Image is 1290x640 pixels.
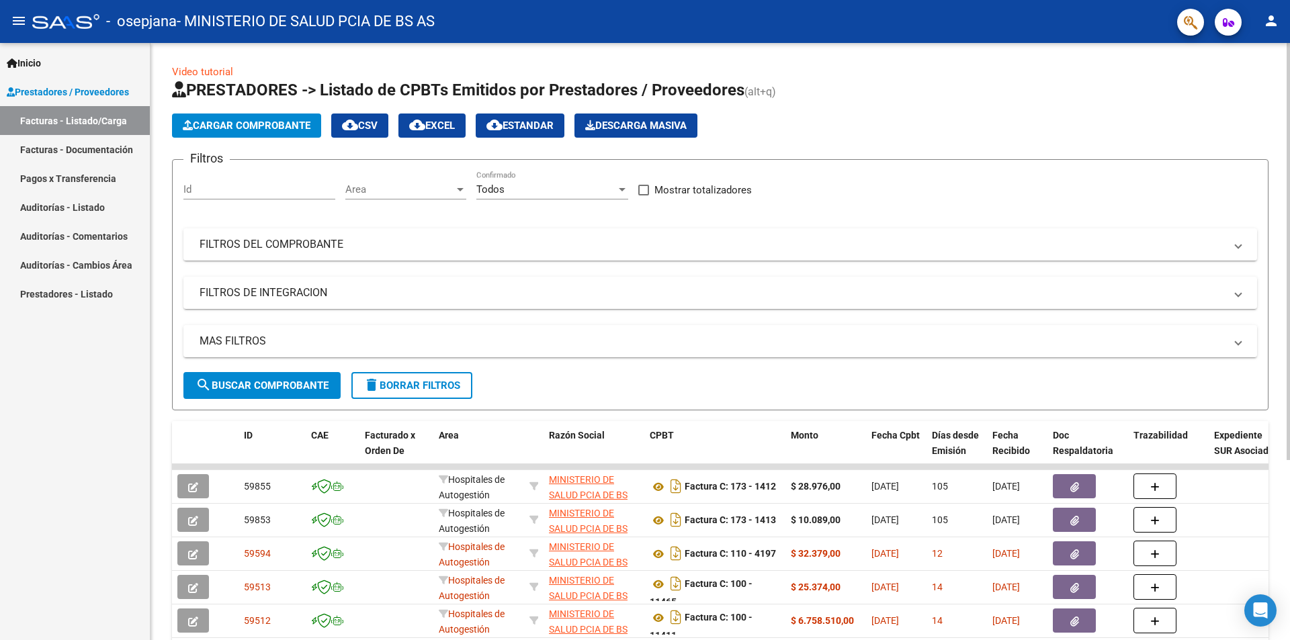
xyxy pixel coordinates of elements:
span: Doc Respaldatoria [1053,430,1113,456]
button: Estandar [476,113,564,138]
datatable-header-cell: Expediente SUR Asociado [1209,421,1283,480]
span: MINISTERIO DE SALUD PCIA DE BS AS [549,508,628,549]
datatable-header-cell: Fecha Cpbt [866,421,927,480]
span: Días desde Emisión [932,430,979,456]
mat-panel-title: FILTROS DE INTEGRACION [200,285,1225,300]
span: [DATE] [992,481,1020,492]
button: Borrar Filtros [351,372,472,399]
span: Fecha Recibido [992,430,1030,456]
span: ID [244,430,253,441]
span: Hospitales de Autogestión [439,474,505,500]
datatable-header-cell: Fecha Recibido [987,421,1047,480]
span: CPBT [650,430,674,441]
button: Cargar Comprobante [172,113,321,138]
datatable-header-cell: ID [239,421,306,480]
mat-icon: cloud_download [409,117,425,133]
span: - osepjana [106,7,177,36]
span: Hospitales de Autogestión [439,541,505,567]
span: Estandar [486,120,554,132]
span: Descarga Masiva [585,120,687,132]
div: 30626983398 [549,606,639,635]
strong: Factura C: 100 - 11465 [650,579,752,608]
span: CAE [311,430,329,441]
strong: Factura C: 110 - 4197 [685,549,776,559]
mat-expansion-panel-header: FILTROS DE INTEGRACION [183,277,1257,309]
span: Hospitales de Autogestión [439,508,505,534]
span: Inicio [7,56,41,71]
span: [DATE] [992,582,1020,592]
mat-icon: menu [11,13,27,29]
i: Descargar documento [667,509,685,531]
strong: $ 28.976,00 [791,481,841,492]
div: 30626983398 [549,506,639,534]
span: 59512 [244,615,271,626]
datatable-header-cell: CAE [306,421,359,480]
mat-icon: delete [363,377,380,393]
div: Open Intercom Messenger [1244,594,1277,627]
a: Video tutorial [172,66,233,78]
strong: Factura C: 173 - 1413 [685,515,776,526]
span: Mostrar totalizadores [654,182,752,198]
strong: $ 25.374,00 [791,582,841,592]
h3: Filtros [183,149,230,168]
button: Descarga Masiva [574,113,697,138]
span: [DATE] [992,548,1020,559]
mat-icon: cloud_download [342,117,358,133]
span: MINISTERIO DE SALUD PCIA DE BS AS [549,541,628,583]
span: 59513 [244,582,271,592]
strong: $ 10.089,00 [791,514,841,525]
span: Todos [476,183,505,195]
strong: $ 32.379,00 [791,548,841,559]
datatable-header-cell: Facturado x Orden De [359,421,433,480]
span: EXCEL [409,120,455,132]
span: 59594 [244,548,271,559]
span: (alt+q) [744,85,776,98]
span: [DATE] [871,615,899,626]
mat-icon: person [1263,13,1279,29]
mat-icon: search [196,377,212,393]
span: 59855 [244,481,271,492]
span: 105 [932,481,948,492]
datatable-header-cell: CPBT [644,421,785,480]
strong: Factura C: 173 - 1412 [685,482,776,492]
span: [DATE] [871,582,899,592]
i: Descargar documento [667,606,685,628]
datatable-header-cell: Area [433,421,524,480]
span: [DATE] [992,615,1020,626]
span: Hospitales de Autogestión [439,608,505,635]
span: Cargar Comprobante [183,120,310,132]
span: 12 [932,548,943,559]
span: Trazabilidad [1133,430,1188,441]
span: Razón Social [549,430,605,441]
button: Buscar Comprobante [183,372,341,399]
span: MINISTERIO DE SALUD PCIA DE BS AS [549,474,628,516]
span: [DATE] [871,514,899,525]
span: Area [439,430,459,441]
div: 30626983398 [549,573,639,601]
datatable-header-cell: Días desde Emisión [927,421,987,480]
span: - MINISTERIO DE SALUD PCIA DE BS AS [177,7,435,36]
span: PRESTADORES -> Listado de CPBTs Emitidos por Prestadores / Proveedores [172,81,744,99]
span: Hospitales de Autogestión [439,575,505,601]
app-download-masive: Descarga masiva de comprobantes (adjuntos) [574,113,697,138]
mat-expansion-panel-header: FILTROS DEL COMPROBANTE [183,228,1257,261]
span: Fecha Cpbt [871,430,920,441]
datatable-header-cell: Razón Social [544,421,644,480]
span: 14 [932,582,943,592]
i: Descargar documento [667,475,685,497]
div: 30626983398 [549,472,639,500]
span: Expediente SUR Asociado [1214,430,1274,456]
span: [DATE] [992,514,1020,525]
span: [DATE] [871,548,899,559]
span: Area [345,183,454,195]
i: Descargar documento [667,543,685,564]
mat-icon: cloud_download [486,117,503,133]
div: 30626983398 [549,539,639,567]
mat-panel-title: MAS FILTROS [200,334,1225,349]
span: [DATE] [871,481,899,492]
span: 105 [932,514,948,525]
span: MINISTERIO DE SALUD PCIA DE BS AS [549,575,628,616]
span: Monto [791,430,818,441]
mat-expansion-panel-header: MAS FILTROS [183,325,1257,357]
span: Prestadores / Proveedores [7,85,129,99]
